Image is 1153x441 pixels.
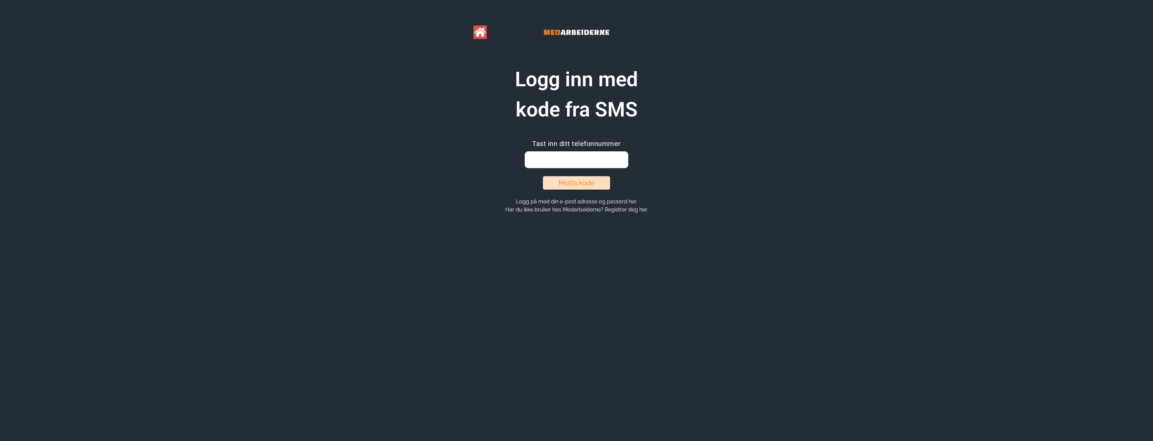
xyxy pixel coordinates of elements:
span: Tast inn ditt telefonnummer [532,140,621,148]
button: Har du ikke bruker hos Medarbeiderne? Registrer deg her. [503,206,650,213]
img: Banner [526,20,627,44]
h1: Logg inn med kode fra SMS [493,64,660,125]
button: Logg på med din e-post adresse og passord her. [514,198,639,205]
button: Motta kode [543,176,610,190]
